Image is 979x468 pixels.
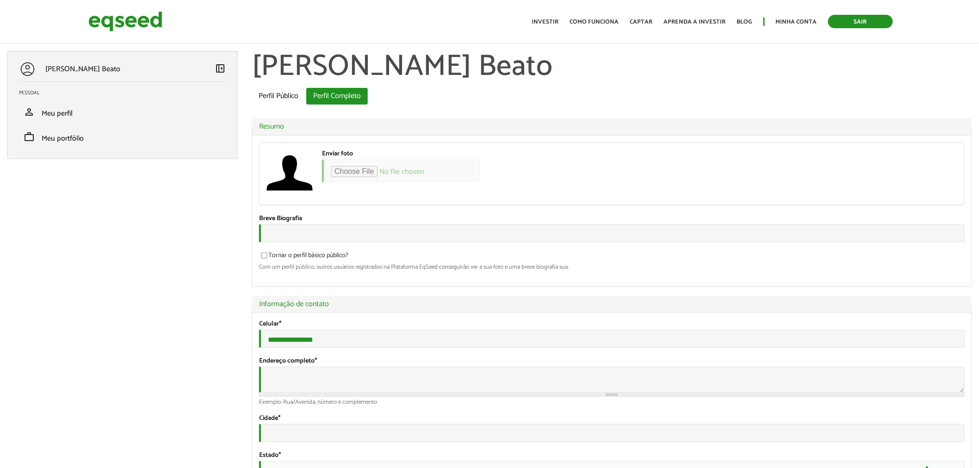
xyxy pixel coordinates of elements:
[315,356,317,366] span: Este campo é obrigatório.
[42,132,84,145] span: Meu portfólio
[322,151,353,157] label: Enviar foto
[259,216,302,222] label: Breve Biografia
[259,415,280,422] label: Cidade
[252,51,972,83] h1: [PERSON_NAME] Beato
[278,413,280,424] span: Este campo é obrigatório.
[12,99,233,124] li: Meu perfil
[306,88,368,105] a: Perfil Completo
[828,15,893,28] a: Sair
[570,19,619,25] a: Como funciona
[266,150,313,196] img: Foto de Lucas Boacnin Beato
[45,65,120,74] p: [PERSON_NAME] Beato
[279,319,281,329] span: Este campo é obrigatório.
[24,106,35,117] span: person
[259,264,965,270] div: Com um perfil público, outros usuários registrados na Plataforma EqSeed conseguirão ver a sua fot...
[215,63,226,76] a: Colapsar menu
[252,88,305,105] a: Perfil Público
[215,63,226,74] span: left_panel_close
[259,123,965,130] a: Resumo
[259,452,281,459] label: Estado
[737,19,752,25] a: Blog
[259,358,317,364] label: Endereço completo
[19,131,226,142] a: workMeu portfólio
[12,124,233,149] li: Meu portfólio
[256,252,273,259] input: Tornar o perfil básico público?
[266,150,313,196] a: Ver perfil do usuário.
[279,450,281,461] span: Este campo é obrigatório.
[19,106,226,117] a: personMeu perfil
[19,90,233,96] h2: Pessoal
[630,19,653,25] a: Captar
[24,131,35,142] span: work
[88,9,162,34] img: EqSeed
[259,252,348,262] label: Tornar o perfil básico público?
[42,107,73,120] span: Meu perfil
[259,399,965,405] div: Exemplo: Rua/Avenida, número e complemento
[259,301,965,308] a: Informação de contato
[776,19,817,25] a: Minha conta
[532,19,559,25] a: Investir
[664,19,726,25] a: Aprenda a investir
[259,321,281,327] label: Celular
